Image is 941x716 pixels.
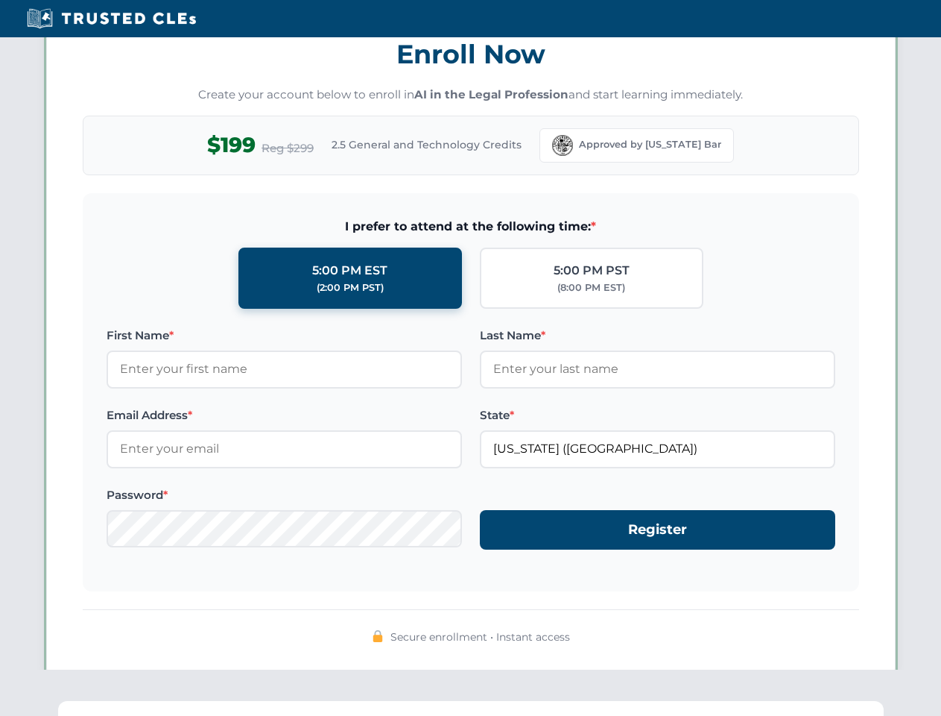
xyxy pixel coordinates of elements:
[480,351,835,388] input: Enter your last name
[312,261,387,280] div: 5:00 PM EST
[22,7,200,30] img: Trusted CLEs
[480,510,835,550] button: Register
[107,486,462,504] label: Password
[107,351,462,388] input: Enter your first name
[107,430,462,468] input: Enter your email
[552,135,573,156] img: Florida Bar
[107,406,462,424] label: Email Address
[480,430,835,468] input: Florida (FL)
[480,327,835,345] label: Last Name
[107,327,462,345] label: First Name
[107,217,835,236] span: I prefer to attend at the following time:
[554,261,630,280] div: 5:00 PM PST
[83,31,859,78] h3: Enroll Now
[579,137,721,152] span: Approved by [US_STATE] Bar
[332,136,522,153] span: 2.5 General and Technology Credits
[390,629,570,645] span: Secure enrollment • Instant access
[83,87,859,104] p: Create your account below to enroll in and start learning immediately.
[262,139,314,157] span: Reg $299
[317,280,384,295] div: (2:00 PM PST)
[207,128,256,162] span: $199
[414,87,568,101] strong: AI in the Legal Profession
[372,630,384,642] img: 🔒
[480,406,835,424] label: State
[557,280,625,295] div: (8:00 PM EST)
